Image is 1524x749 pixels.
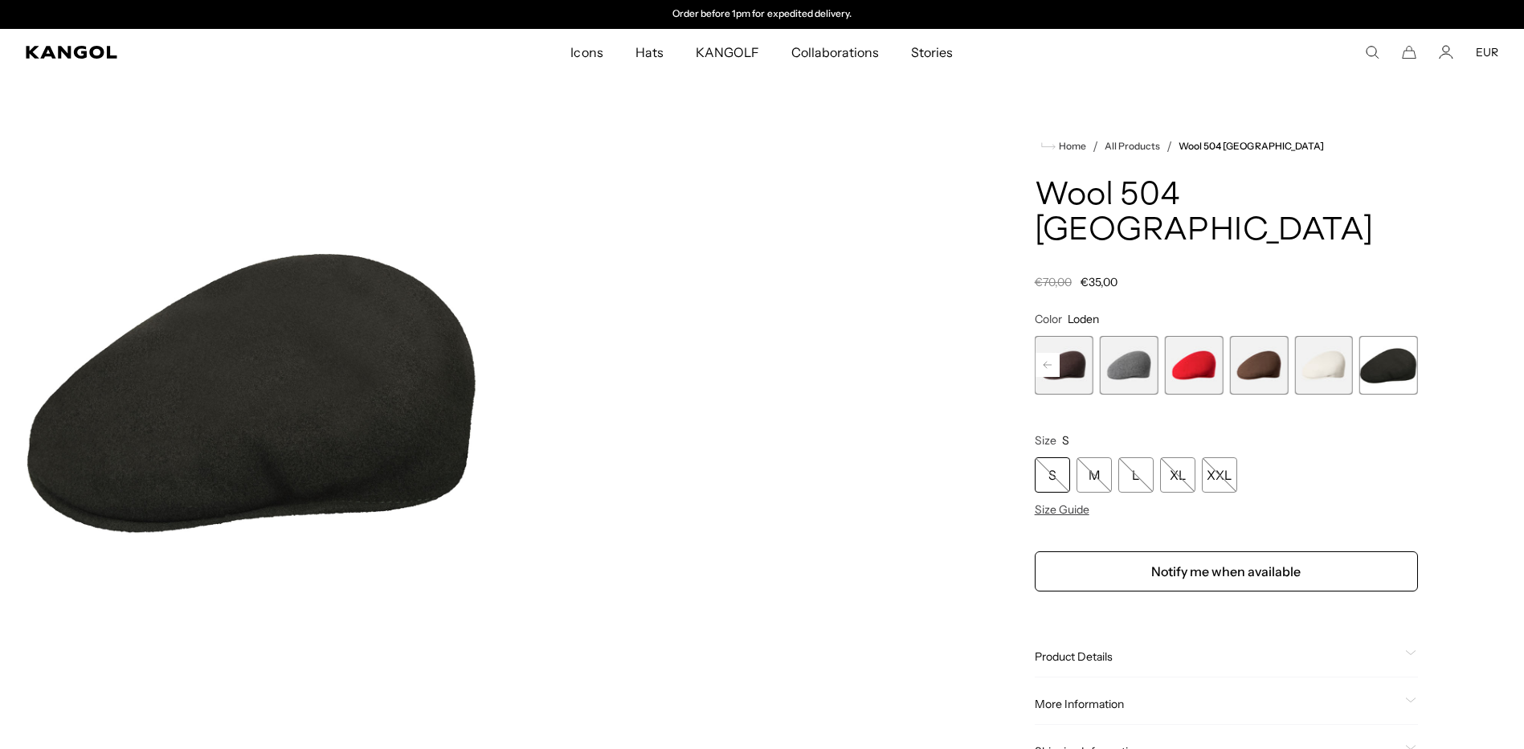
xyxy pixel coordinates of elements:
span: €35,00 [1081,275,1117,289]
label: Tobacco [1229,336,1288,395]
div: 2 of 2 [597,8,928,21]
a: Collaborations [775,29,895,76]
a: Hats [619,29,680,76]
a: Wool 504 [GEOGRAPHIC_DATA] [1179,141,1324,152]
span: Collaborations [791,29,879,76]
p: Order before 1pm for expedited delivery. [672,8,852,21]
label: Flannel [1100,336,1158,395]
label: White [1294,336,1353,395]
s: €70,00 [1035,275,1072,289]
li: / [1160,137,1172,156]
button: Notify me when available [1035,551,1418,591]
span: Icons [570,29,603,76]
a: Account [1439,45,1453,59]
span: Product Details [1035,649,1399,664]
label: Red [1164,336,1223,395]
a: Icons [554,29,619,76]
div: XXL [1202,457,1237,493]
div: Announcement [597,8,928,21]
slideshow-component: Announcement bar [597,8,928,21]
button: Cart [1402,45,1416,59]
a: Kangol [26,46,378,59]
label: Espresso [1035,336,1093,395]
img: color-loden [26,104,480,673]
span: Home [1056,141,1086,152]
summary: Search here [1365,45,1379,59]
div: 10 of 12 [1229,336,1288,395]
div: 12 of 12 [1359,336,1418,395]
div: 7 of 12 [1035,336,1093,395]
div: S [1035,457,1070,493]
div: 8 of 12 [1100,336,1158,395]
span: Color [1035,312,1062,326]
a: All Products [1105,141,1160,152]
div: 11 of 12 [1294,336,1353,395]
span: Size Guide [1035,502,1089,517]
span: KANGOLF [696,29,759,76]
div: 9 of 12 [1164,336,1223,395]
div: XL [1160,457,1195,493]
h1: Wool 504 [GEOGRAPHIC_DATA] [1035,178,1418,249]
button: EUR [1476,45,1498,59]
a: Stories [895,29,969,76]
label: Loden [1359,336,1418,395]
span: More Information [1035,697,1399,711]
product-gallery: Gallery Viewer [26,104,942,673]
li: / [1086,137,1098,156]
div: L [1118,457,1154,493]
div: M [1077,457,1112,493]
a: Home [1041,139,1086,153]
span: S [1062,433,1069,448]
span: Loden [1068,312,1099,326]
nav: breadcrumbs [1035,137,1418,156]
span: Stories [911,29,953,76]
span: Size [1035,433,1056,448]
span: Hats [635,29,664,76]
a: KANGOLF [680,29,775,76]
